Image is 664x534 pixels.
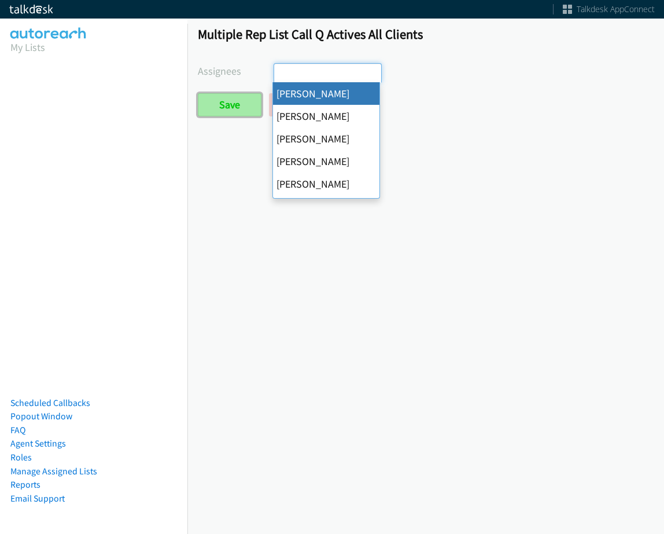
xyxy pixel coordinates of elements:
[10,479,40,490] a: Reports
[198,93,261,116] input: Save
[10,397,90,408] a: Scheduled Callbacks
[198,26,654,42] h1: Multiple Rep List Call Q Actives All Clients
[563,3,655,15] a: Talkdesk AppConnect
[10,438,66,449] a: Agent Settings
[10,493,65,504] a: Email Support
[273,127,379,150] li: [PERSON_NAME]
[273,195,379,218] li: [PERSON_NAME]
[10,466,97,477] a: Manage Assigned Lists
[198,63,274,79] label: Assignees
[10,452,32,463] a: Roles
[273,82,379,105] li: [PERSON_NAME]
[10,411,72,422] a: Popout Window
[273,150,379,173] li: [PERSON_NAME]
[273,173,379,195] li: [PERSON_NAME]
[10,41,45,54] a: My Lists
[269,93,333,116] a: Back
[273,105,379,127] li: [PERSON_NAME]
[10,425,25,436] a: FAQ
